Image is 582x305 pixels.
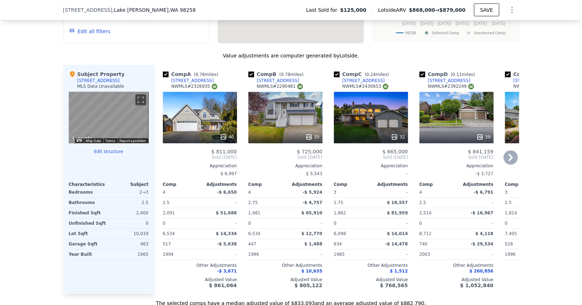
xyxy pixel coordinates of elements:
[110,229,149,239] div: 10,019
[63,52,519,59] div: Value adjustments are computer generated by Lotside .
[69,92,149,143] div: Street View
[474,21,487,26] text: [DATE]
[334,263,408,269] div: Other Adjustments
[419,190,422,195] span: 4
[458,198,494,208] div: -
[419,198,455,208] div: 2.5
[438,21,451,26] text: [DATE]
[105,139,115,143] a: Terms (opens in new tab)
[474,190,493,195] span: -$ 6,791
[163,198,199,208] div: 2.5
[69,71,125,78] div: Subject Property
[257,78,299,83] div: [STREET_ADDRESS]
[201,250,237,260] div: -
[419,211,432,216] span: 2,514
[428,83,474,90] div: NWMLS # 2392249
[248,182,285,188] div: Comp
[514,83,560,90] div: NWMLS # 2394081
[248,277,323,283] div: Adjusted Value
[110,219,149,229] div: 0
[505,190,508,195] span: 3
[163,263,237,269] div: Other Adjustments
[492,21,505,26] text: [DATE]
[334,71,392,78] div: Comp C
[409,6,465,14] span: →
[287,219,323,229] div: -
[334,250,370,260] div: 1985
[171,78,214,83] div: [STREET_ADDRESS]
[69,239,107,249] div: Garage Sqft
[342,83,388,90] div: NWMLS # 2430653
[334,242,342,247] span: 634
[212,84,217,90] img: NWMLS Logo
[419,221,422,226] span: 0
[419,250,455,260] div: 2003
[474,31,505,35] text: Unselected Comp
[277,72,307,77] span: ( miles)
[379,16,389,21] text: $250
[163,242,171,247] span: 517
[505,277,579,283] div: Adjusted Value
[419,263,494,269] div: Other Adjustments
[248,190,251,195] span: 4
[216,211,237,216] span: $ 51,688
[514,78,556,83] div: [STREET_ADDRESS]
[285,182,323,188] div: Adjustments
[505,198,541,208] div: 2.5
[303,200,322,205] span: -$ 4,757
[69,219,107,229] div: Unfinished Sqft
[452,72,462,77] span: 0.11
[405,31,416,35] text: 98258
[387,200,408,205] span: $ 18,557
[474,4,499,16] button: SAVE
[471,242,494,247] span: -$ 29,534
[69,28,110,35] button: Edit all filters
[372,188,408,198] div: -
[211,149,237,155] span: $ 811,000
[163,211,175,216] span: 2,091
[201,219,237,229] div: -
[163,78,214,83] a: [STREET_ADDRESS]
[163,221,166,226] span: 0
[77,78,120,83] div: [STREET_ADDRESS]
[340,6,367,14] span: $125,000
[419,242,428,247] span: 740
[69,229,107,239] div: Lot Sqft
[334,163,408,169] div: Appreciation
[372,250,408,260] div: -
[248,250,284,260] div: 1996
[248,221,251,226] span: 0
[419,182,457,188] div: Comp
[505,3,519,17] button: Show Options
[385,242,408,247] span: -$ 14,478
[402,21,416,26] text: [DATE]
[217,190,237,195] span: -$ 6,650
[305,133,319,141] div: 35
[163,155,237,161] span: Sold [DATE]
[334,221,337,226] span: 0
[163,182,200,188] div: Comp
[69,188,107,198] div: Bedrooms
[432,31,459,35] text: Selected Comp
[505,242,513,247] span: 528
[201,198,237,208] div: -
[217,269,237,274] span: -$ 3,671
[163,71,221,78] div: Comp A
[110,198,149,208] div: 2.5
[409,7,435,13] span: $868,000
[69,182,109,188] div: Characteristics
[112,6,196,14] span: , Lake [PERSON_NAME]
[69,250,107,260] div: Year Built
[163,163,237,169] div: Appreciation
[362,72,392,77] span: ( miles)
[334,155,408,161] span: Sold [DATE]
[169,7,196,13] span: , WA 98258
[163,250,199,260] div: 1994
[71,134,94,143] a: Open this area in Google Maps (opens a new window)
[163,190,166,195] span: 4
[420,21,434,26] text: [DATE]
[306,172,323,177] span: $ 5,543
[163,232,175,237] span: 6,534
[63,6,113,14] span: [STREET_ADDRESS]
[475,232,493,237] span: $ 4,118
